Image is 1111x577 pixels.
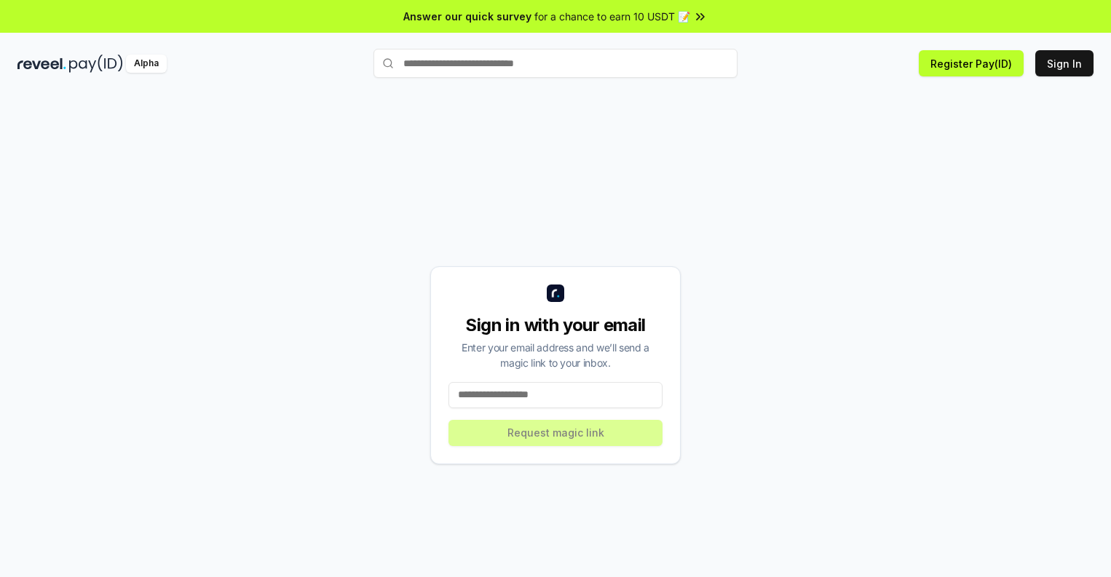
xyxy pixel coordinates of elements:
span: Answer our quick survey [403,9,531,24]
img: logo_small [547,284,564,302]
div: Sign in with your email [448,314,663,337]
button: Sign In [1035,50,1094,76]
div: Alpha [126,55,167,73]
img: pay_id [69,55,123,73]
div: Enter your email address and we’ll send a magic link to your inbox. [448,340,663,370]
span: for a chance to earn 10 USDT 📝 [534,9,690,24]
img: reveel_dark [17,55,66,73]
button: Register Pay(ID) [919,50,1024,76]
